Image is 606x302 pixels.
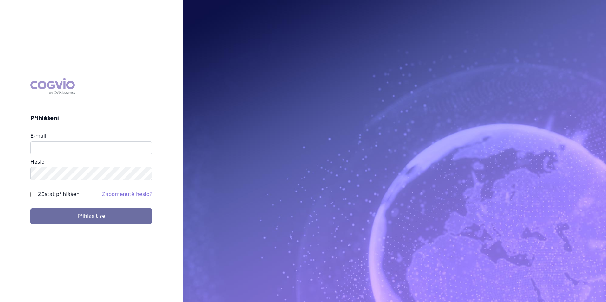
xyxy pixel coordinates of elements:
label: Heslo [30,159,44,165]
div: COGVIO [30,78,75,94]
label: Zůstat přihlášen [38,191,80,198]
button: Přihlásit se [30,208,152,224]
h2: Přihlášení [30,115,152,122]
label: E-mail [30,133,46,139]
a: Zapomenuté heslo? [102,191,152,197]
